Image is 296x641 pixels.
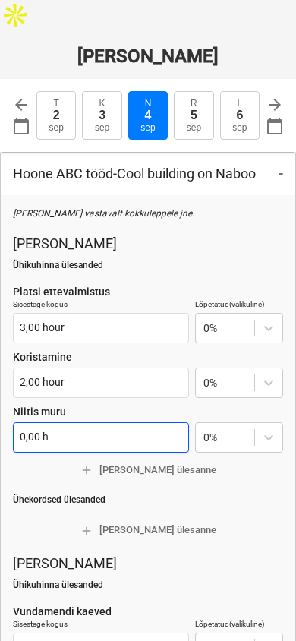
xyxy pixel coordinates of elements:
[279,166,283,182] span: -
[13,604,283,619] p: Vundamendi kaeved
[128,91,168,140] button: N4sep
[13,404,283,419] p: Niitis muru
[13,259,283,272] p: Ühikuhinna ülesanded
[140,122,155,133] div: sep
[237,98,242,109] div: L
[13,519,283,542] button: [PERSON_NAME] ülesanne
[13,349,283,365] p: Koristamine
[13,619,189,632] p: Sisestage kogus
[145,98,152,109] div: N
[13,579,283,592] p: Ühikuhinna ülesanded
[95,122,109,133] div: sep
[13,494,283,507] p: Ühekordsed ülesanded
[49,122,64,133] div: sep
[13,284,283,299] p: Platsi ettevalmistus
[13,207,283,220] p: [PERSON_NAME] vastavalt kokkuleppele jne.
[13,313,189,343] input: Sisesta kogus, hour
[36,91,76,140] button: T2sep
[82,91,121,140] button: K3sep
[174,91,213,140] button: R5sep
[13,422,189,453] input: Sisesta kogus, h
[13,459,283,482] button: [PERSON_NAME] ülesanne
[236,109,243,122] div: 6
[232,122,247,133] div: sep
[195,619,283,629] div: Lõpetatud (valikuline)
[13,165,256,183] p: Hoone ABC tööd - Cool building on Naboo
[266,96,284,114] span: arrow_forward
[54,98,59,109] div: T
[80,524,93,538] span: add
[145,109,152,122] div: 4
[13,235,283,253] p: [PERSON_NAME]
[13,368,189,398] input: Sisesta kogus, hour
[13,299,189,312] p: Sisestage kogus
[19,522,277,539] span: [PERSON_NAME] ülesanne
[191,109,197,122] div: 5
[19,462,277,479] span: [PERSON_NAME] ülesanne
[187,122,201,133] div: sep
[53,109,60,122] div: 2
[12,96,30,114] span: arrow_back
[195,299,283,309] div: Lõpetatud (valikuline)
[99,109,105,122] div: 3
[191,98,197,109] div: R
[99,98,105,109] div: K
[220,91,260,140] button: L6sep
[13,554,283,573] p: [PERSON_NAME]
[80,463,93,477] span: add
